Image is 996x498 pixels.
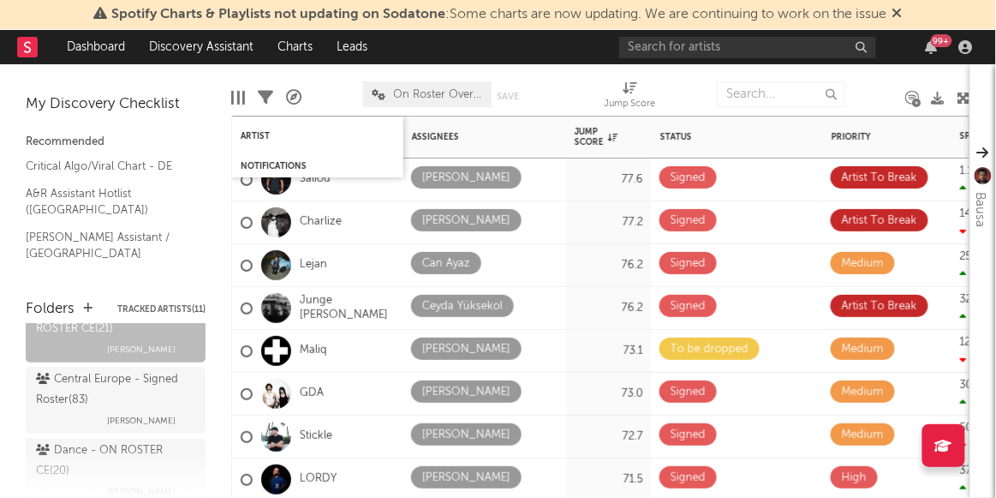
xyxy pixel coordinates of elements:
[660,132,772,142] div: Status
[412,132,532,142] div: Assignees
[842,211,917,231] div: Artist To Break
[231,73,245,123] div: Edit Columns
[575,341,643,362] div: 73.1
[26,367,206,434] a: Central Europe - Signed Roster(83)[PERSON_NAME]
[26,94,206,115] div: My Discovery Checklist
[300,344,327,358] a: Maliq
[117,305,206,314] button: Tracked Artists(11)
[970,192,991,227] div: Bausa
[892,8,903,21] span: Dismiss
[671,382,706,403] div: Signed
[671,468,706,489] div: Signed
[842,339,884,360] div: Medium
[842,254,884,274] div: Medium
[422,254,470,274] div: Can Ayaz
[241,161,369,171] div: Notifications
[422,297,503,317] div: Ceyda Yüksekol
[422,468,510,489] div: [PERSON_NAME]
[422,168,510,189] div: [PERSON_NAME]
[112,8,446,21] span: Spotify Charts & Playlists not updating on Sodatone
[26,228,188,263] a: [PERSON_NAME] Assistant / [GEOGRAPHIC_DATA]
[422,425,510,446] div: [PERSON_NAME]
[605,73,656,123] div: Jump Score
[422,211,510,231] div: [PERSON_NAME]
[325,30,379,64] a: Leads
[241,131,369,141] div: Artist
[300,387,324,401] a: GDA
[671,297,706,317] div: Signed
[605,94,656,115] div: Jump Score
[26,299,75,320] div: Folders
[575,384,643,405] div: 73.0
[926,40,938,54] button: 99+
[300,258,327,273] a: Lejan
[300,294,395,323] a: Junge [PERSON_NAME]
[26,296,206,363] a: Atlantic / HipHop - ON ROSTER CE(21)[PERSON_NAME]
[26,157,188,176] a: Critical Algo/Viral Chart - DE
[671,211,706,231] div: Signed
[575,255,643,276] div: 76.2
[671,168,706,189] div: Signed
[300,472,337,487] a: LORDY
[36,441,191,482] div: Dance - ON ROSTER CE ( 20 )
[619,37,876,58] input: Search for artists
[931,34,952,47] div: 99 +
[26,184,188,219] a: A&R Assistant Hotlist ([GEOGRAPHIC_DATA])
[107,411,176,431] span: [PERSON_NAME]
[671,425,706,446] div: Signed
[575,470,643,490] div: 71.5
[832,132,900,142] div: Priority
[842,382,884,403] div: Medium
[394,89,483,100] span: On Roster Overview
[842,425,884,446] div: Medium
[842,297,917,317] div: Artist To Break
[286,73,301,123] div: A&R Pipeline
[300,215,342,230] a: Charlize
[498,92,520,101] button: Save
[112,8,887,21] span: : Some charts are now updating. We are continuing to work on the issue
[26,132,206,153] div: Recommended
[671,339,748,360] div: To be dropped
[575,427,643,447] div: 72.7
[55,30,137,64] a: Dashboard
[575,170,643,190] div: 77.6
[300,429,332,444] a: Stickle
[107,339,176,360] span: [PERSON_NAME]
[842,168,917,189] div: Artist To Break
[137,30,265,64] a: Discovery Assistant
[575,213,643,233] div: 77.2
[717,81,845,107] input: Search...
[842,468,867,489] div: High
[258,73,273,123] div: Filters
[36,369,191,411] div: Central Europe - Signed Roster ( 83 )
[575,127,617,147] div: Jump Score
[575,298,643,319] div: 76.2
[265,30,325,64] a: Charts
[671,254,706,274] div: Signed
[300,172,331,187] a: Saliou
[422,382,510,403] div: [PERSON_NAME]
[422,339,510,360] div: [PERSON_NAME]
